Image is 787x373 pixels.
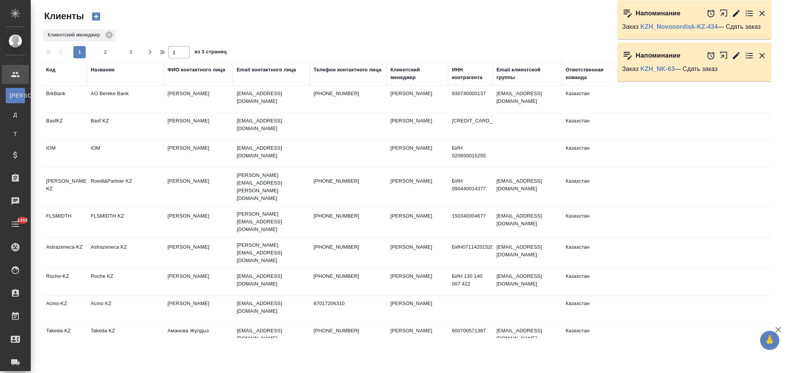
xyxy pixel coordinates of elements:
[448,86,493,113] td: 930740000137
[42,296,87,323] td: Acino-KZ
[2,215,29,234] a: 1484
[87,113,164,140] td: Basf KZ
[314,300,383,307] p: 87017206310
[164,269,233,295] td: [PERSON_NAME]
[164,113,233,140] td: [PERSON_NAME]
[164,86,233,113] td: [PERSON_NAME]
[493,269,562,295] td: [EMAIL_ADDRESS][DOMAIN_NAME]
[87,239,164,266] td: Astrazeneca KZ
[164,173,233,200] td: [PERSON_NAME]
[622,23,767,31] p: Заказ — Сдать заказ
[448,323,493,350] td: 600700571387
[164,208,233,235] td: [PERSON_NAME]
[562,323,623,350] td: Казахстан
[99,46,111,58] button: 2
[496,66,558,81] div: Email клиентской группы
[636,52,681,59] p: Напоминание
[732,51,741,60] button: Редактировать
[314,327,383,335] p: [PHONE_NUMBER]
[636,10,681,17] p: Напоминание
[237,300,306,315] p: [EMAIL_ADDRESS][DOMAIN_NAME]
[6,88,25,103] a: [PERSON_NAME]
[493,239,562,266] td: [EMAIL_ADDRESS][DOMAIN_NAME]
[42,140,87,167] td: IOM
[237,117,306,132] p: [EMAIL_ADDRESS][DOMAIN_NAME]
[42,86,87,113] td: BrkBank
[42,173,87,200] td: [PERSON_NAME]-KZ
[562,173,623,200] td: Казахстан
[448,208,493,235] td: 150340004677
[164,323,233,350] td: Аманова Жулдыз
[237,144,306,160] p: [EMAIL_ADDRESS][DOMAIN_NAME]
[387,173,448,200] td: [PERSON_NAME]
[387,269,448,295] td: [PERSON_NAME]
[48,31,103,39] p: Клиентский менеджер
[314,212,383,220] p: [PHONE_NUMBER]
[87,140,164,167] td: IOM
[237,90,306,105] p: [EMAIL_ADDRESS][DOMAIN_NAME]
[164,296,233,323] td: [PERSON_NAME]
[314,243,383,251] p: [PHONE_NUMBER]
[745,51,754,60] button: Перейти в todo
[452,66,489,81] div: ИНН контрагента
[43,29,115,41] div: Клиентский менеджер
[237,172,306,202] p: [PERSON_NAME][EMAIL_ADDRESS][PERSON_NAME][DOMAIN_NAME]
[387,140,448,167] td: [PERSON_NAME]
[314,272,383,280] p: [PHONE_NUMBER]
[168,66,225,74] div: ФИО контактного лица
[562,208,623,235] td: Казахстан
[10,111,21,119] span: Д
[91,66,115,74] div: Название
[46,66,55,74] div: Код
[732,9,741,18] button: Редактировать
[448,239,493,266] td: БИН071142015205
[99,48,111,56] span: 2
[706,9,716,18] button: Отложить
[42,208,87,235] td: FLSMIDTH
[314,90,383,97] p: [PHONE_NUMBER]
[448,140,493,167] td: БИН 020650015255
[237,327,306,342] p: [EMAIL_ADDRESS][DOMAIN_NAME]
[390,66,444,81] div: Клиентский менеджер
[314,177,383,185] p: [PHONE_NUMBER]
[87,296,164,323] td: Acino KZ
[10,130,21,138] span: Т
[387,86,448,113] td: [PERSON_NAME]
[622,65,767,73] p: Заказ — Сдать заказ
[757,51,767,60] button: Закрыть
[42,239,87,266] td: Astrazeneca-KZ
[237,241,306,264] p: [PERSON_NAME][EMAIL_ADDRESS][DOMAIN_NAME]
[6,126,25,142] a: Т
[562,269,623,295] td: Казахстан
[448,173,493,200] td: БИН 090440014377
[87,269,164,295] td: Roche KZ
[387,296,448,323] td: [PERSON_NAME]
[562,239,623,266] td: Казахстан
[6,107,25,122] a: Д
[763,332,776,348] span: 🙏
[719,47,728,64] button: Открыть в новой вкладке
[87,86,164,113] td: AO Bereke Bank
[562,113,623,140] td: Казахстан
[757,9,767,18] button: Закрыть
[10,92,21,99] span: [PERSON_NAME]
[640,23,718,30] a: KZH_Novonordisk-KZ-434
[640,66,674,72] a: KZH_NK-63
[164,140,233,167] td: [PERSON_NAME]
[387,208,448,235] td: [PERSON_NAME]
[87,323,164,350] td: Takeda KZ
[562,296,623,323] td: Казахстан
[87,173,164,200] td: Roedl&Partner KZ
[42,269,87,295] td: Roche-KZ
[387,113,448,140] td: [PERSON_NAME]
[493,208,562,235] td: [EMAIL_ADDRESS][DOMAIN_NAME]
[237,66,296,74] div: Email контактного лица
[719,5,728,21] button: Открыть в новой вкладке
[448,113,493,140] td: [CREDIT_CARD_NUMBER]
[493,86,562,113] td: [EMAIL_ADDRESS][DOMAIN_NAME]
[387,323,448,350] td: [PERSON_NAME]
[125,46,137,58] button: 3
[562,86,623,113] td: Казахстан
[493,323,562,350] td: [EMAIL_ADDRESS][DOMAIN_NAME]
[237,272,306,288] p: [EMAIL_ADDRESS][DOMAIN_NAME]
